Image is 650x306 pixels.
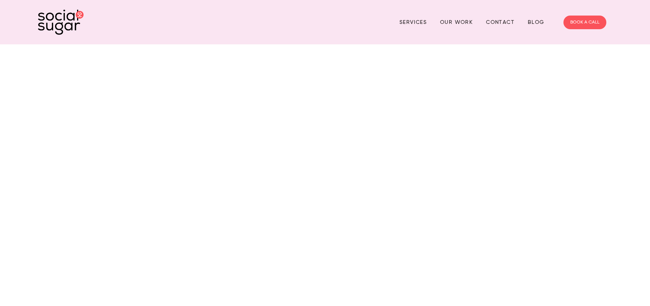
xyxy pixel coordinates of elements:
a: Services [399,16,427,28]
a: Our Work [440,16,473,28]
a: BOOK A CALL [563,16,606,29]
img: SocialSugar [38,9,84,35]
a: Blog [528,16,544,28]
a: Contact [486,16,514,28]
